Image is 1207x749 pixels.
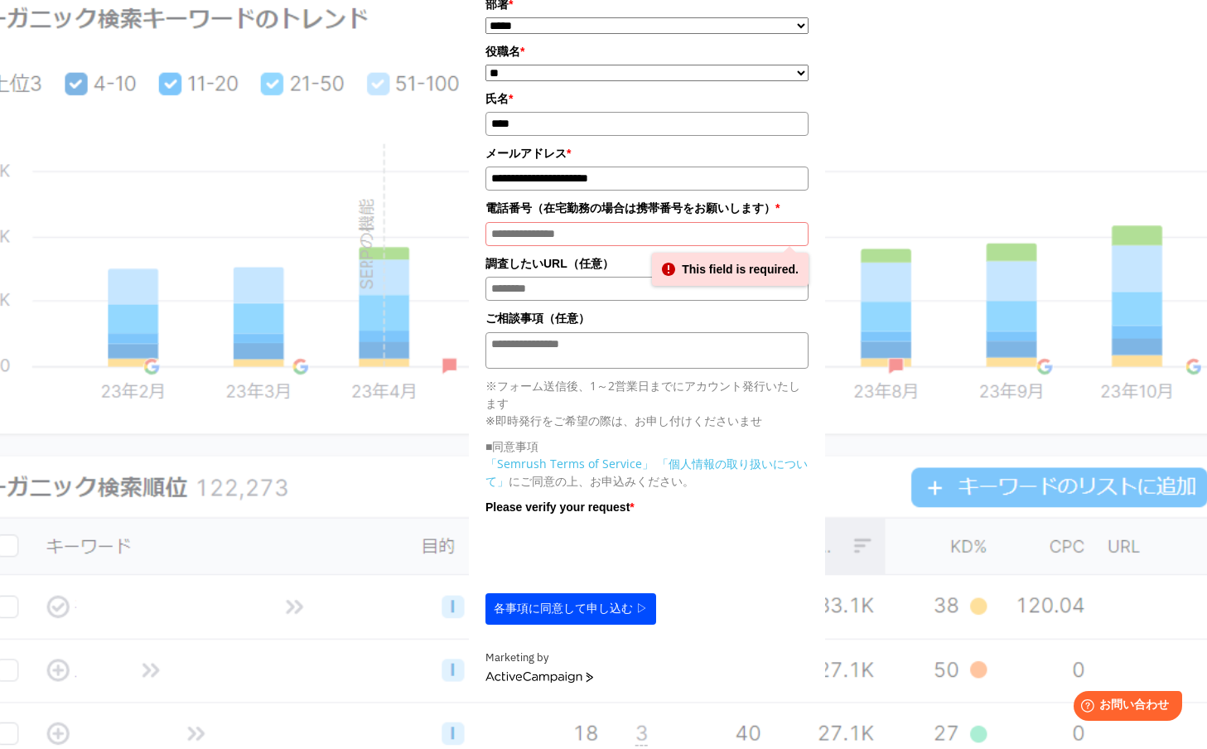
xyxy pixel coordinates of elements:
[485,498,809,516] label: Please verify your request
[485,89,809,108] label: 氏名
[485,144,809,162] label: メールアドレス
[485,456,808,489] a: 「個人情報の取り扱いについて」
[485,593,656,625] button: 各事項に同意して申し込む ▷
[485,437,809,455] p: ■同意事項
[485,520,737,585] iframe: reCAPTCHA
[485,42,809,60] label: 役職名
[652,253,809,286] div: This field is required.
[485,650,809,667] div: Marketing by
[485,199,809,217] label: 電話番号（在宅勤務の場合は携帯番号をお願いします）
[1060,684,1189,731] iframe: Help widget launcher
[485,309,809,327] label: ご相談事項（任意）
[485,455,809,490] p: にご同意の上、お申込みください。
[485,456,654,471] a: 「Semrush Terms of Service」
[485,377,809,429] p: ※フォーム送信後、1～2営業日までにアカウント発行いたします ※即時発行をご希望の際は、お申し付けくださいませ
[485,254,809,273] label: 調査したいURL（任意）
